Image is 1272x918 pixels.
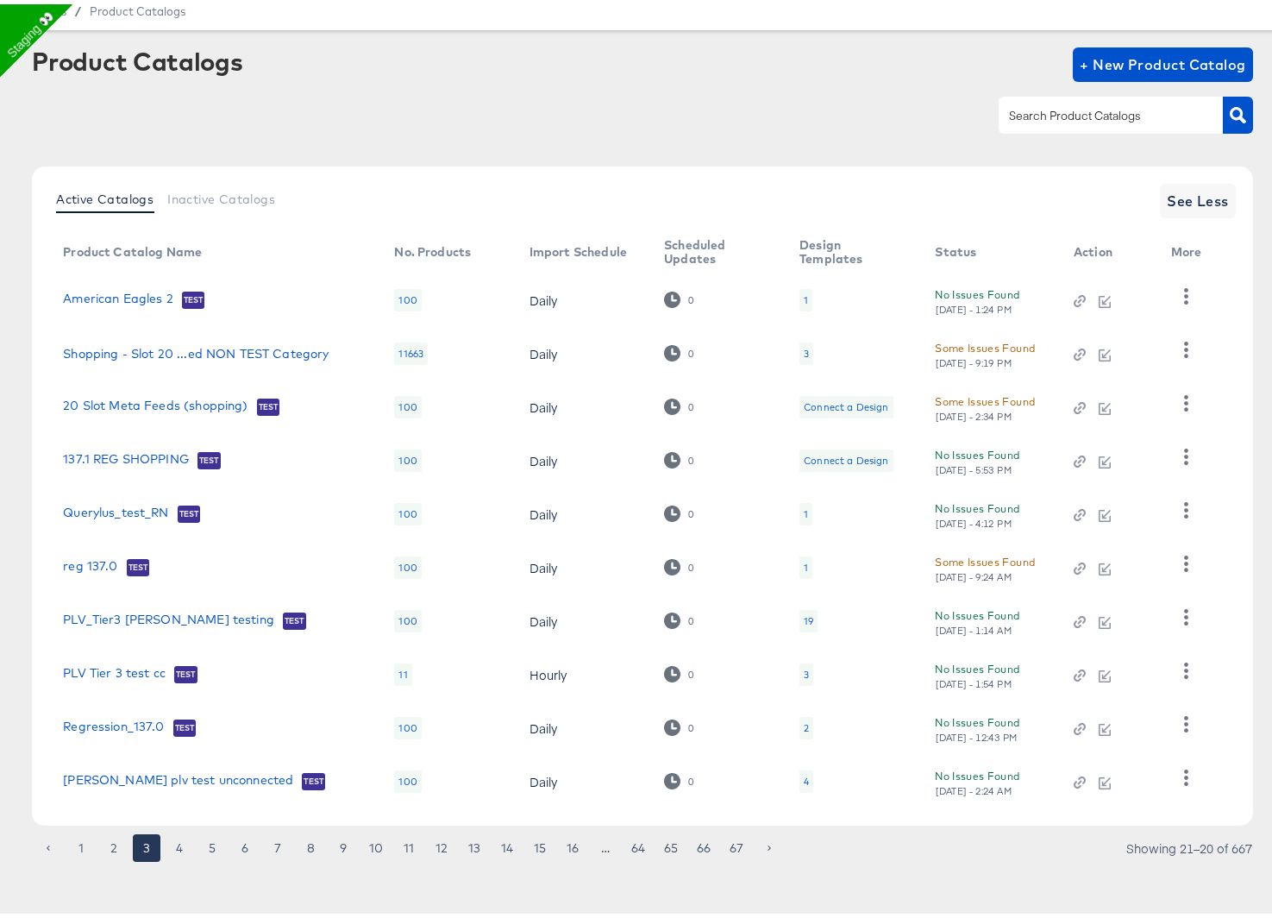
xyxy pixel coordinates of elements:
[63,715,164,733] a: Regression_137.0
[173,717,197,731] span: Test
[63,287,173,305] a: American Eagles 2
[799,285,812,307] div: 1
[178,503,201,517] span: Test
[516,590,650,644] td: Daily
[687,290,694,302] div: 0
[516,537,650,590] td: Daily
[664,448,694,464] div: 0
[63,241,202,255] div: Product Catalog Name
[67,830,95,858] button: Go to page 1
[63,394,248,412] a: 20 Slot Meta Feeds (shopping)
[804,717,809,731] div: 2
[283,610,306,624] span: Test
[264,830,291,858] button: Go to page 7
[935,549,1035,579] button: Some Issues Found[DATE] - 9:24 AM
[804,503,808,517] div: 1
[804,396,888,410] div: Connect a Design
[1006,102,1189,122] input: Search Product Catalogs
[56,188,154,202] span: Active Catalogs
[526,830,554,858] button: Go to page 15
[657,830,685,858] button: Go to page 65
[1157,228,1223,269] th: More
[921,228,1060,269] th: Status
[799,338,813,361] div: 3
[687,397,694,409] div: 0
[664,341,694,357] div: 0
[687,450,694,462] div: 0
[935,353,1012,365] div: [DATE] - 9:19 PM
[799,445,893,468] div: Connect a Design
[231,830,259,858] button: Go to page 6
[799,234,900,261] div: Design Templates
[516,697,650,751] td: Daily
[664,662,694,678] div: 0
[664,769,694,785] div: 0
[516,751,650,804] td: Daily
[63,555,117,572] a: reg 137.0
[1125,838,1253,850] div: Showing 21–20 of 667
[395,830,423,858] button: Go to page 11
[63,662,166,679] a: PLV Tier 3 test cc
[664,501,694,518] div: 0
[100,830,128,858] button: Go to page 2
[935,335,1035,353] div: Some Issues Found
[127,556,150,570] span: Test
[63,343,329,356] a: Shopping - Slot 20 ...ed NON TEST Category
[804,289,808,303] div: 1
[197,450,221,463] span: Test
[63,448,189,465] a: 137.1 REG SHOPPING
[664,715,694,732] div: 0
[34,830,62,858] button: Go to previous page
[690,830,717,858] button: Go to page 66
[804,556,808,570] div: 1
[394,659,411,682] div: 11
[1167,185,1229,209] span: See Less
[723,830,750,858] button: Go to page 67
[133,830,160,858] button: page 3
[493,830,521,858] button: Go to page 14
[516,376,650,430] td: Daily
[394,713,421,735] div: 100
[799,766,813,789] div: 4
[1160,179,1236,214] button: See Less
[804,610,813,624] div: 19
[297,830,324,858] button: Go to page 8
[394,606,421,628] div: 100
[664,555,694,571] div: 0
[804,770,809,784] div: 4
[687,664,694,676] div: 0
[687,718,694,730] div: 0
[935,406,1012,418] div: [DATE] - 2:34 PM
[687,557,694,569] div: 0
[664,394,694,411] div: 0
[687,504,694,516] div: 0
[516,269,650,323] td: Daily
[174,663,197,677] span: Test
[394,499,421,521] div: 100
[529,241,627,255] div: Import Schedule
[799,606,818,628] div: 19
[63,608,274,626] a: PLV_Tier3 [PERSON_NAME] testing
[63,769,293,786] a: [PERSON_NAME] plv test unconnected
[394,338,428,361] div: 11663
[799,552,812,575] div: 1
[664,234,765,261] div: Scheduled Updates
[1080,48,1246,72] span: + New Product Catalog
[428,830,455,858] button: Go to page 12
[394,766,421,789] div: 100
[198,830,226,858] button: Go to page 5
[664,608,694,625] div: 0
[182,289,205,303] span: Test
[799,713,813,735] div: 2
[329,830,357,858] button: Go to page 9
[799,392,893,414] div: Connect a Design
[804,450,888,463] div: Connect a Design
[394,552,421,575] div: 100
[687,771,694,783] div: 0
[394,445,421,468] div: 100
[799,659,813,682] div: 3
[302,770,325,784] span: Test
[664,287,694,304] div: 0
[1060,228,1157,269] th: Action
